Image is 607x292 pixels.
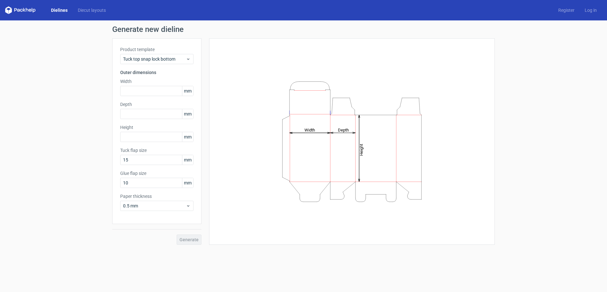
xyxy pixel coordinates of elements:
span: mm [182,109,193,119]
span: mm [182,132,193,142]
span: mm [182,155,193,165]
span: Tuck top snap lock bottom [123,56,186,62]
h1: Generate new dieline [112,26,495,33]
h3: Outer dimensions [120,69,194,76]
tspan: Width [304,127,315,132]
label: Depth [120,101,194,108]
a: Diecut layouts [73,7,111,13]
tspan: Depth [338,127,349,132]
a: Log in [580,7,602,13]
label: Paper thickness [120,193,194,199]
a: Dielines [46,7,73,13]
label: Width [120,78,194,85]
tspan: Height [359,144,364,155]
span: mm [182,178,193,188]
label: Glue flap size [120,170,194,176]
label: Product template [120,46,194,53]
label: Tuck flap size [120,147,194,153]
span: 0.5 mm [123,203,186,209]
label: Height [120,124,194,131]
span: mm [182,86,193,96]
a: Register [553,7,580,13]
